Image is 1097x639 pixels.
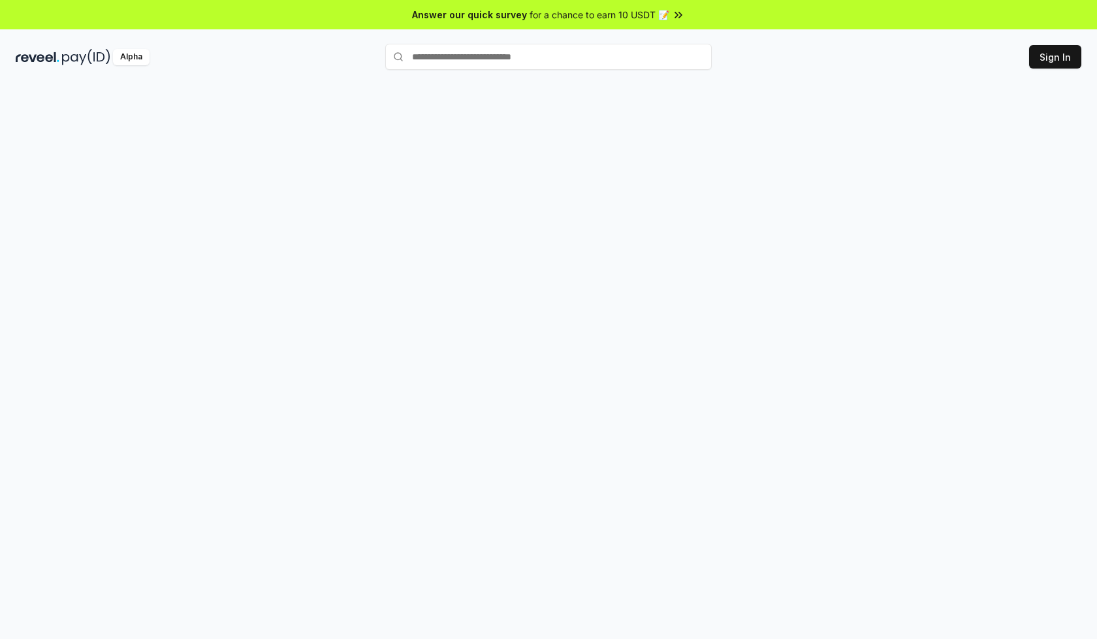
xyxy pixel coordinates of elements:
[62,49,110,65] img: pay_id
[16,49,59,65] img: reveel_dark
[530,8,669,22] span: for a chance to earn 10 USDT 📝
[113,49,150,65] div: Alpha
[412,8,527,22] span: Answer our quick survey
[1029,45,1081,69] button: Sign In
